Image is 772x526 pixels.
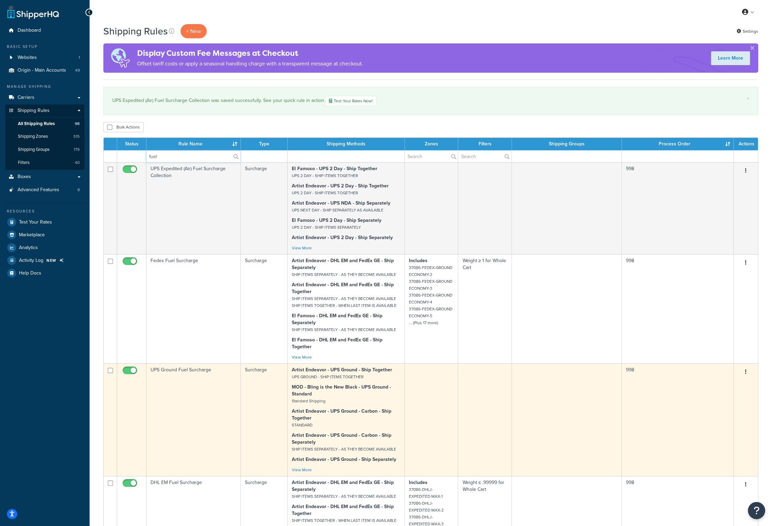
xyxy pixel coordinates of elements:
[18,134,48,140] span: Shipping Zones
[18,187,59,193] span: Advanced Features
[241,138,287,150] th: Type
[74,147,80,153] span: 179
[747,96,749,101] a: ×
[241,254,287,363] td: Surcharge
[7,5,59,19] a: ShipperHQ Home
[292,312,382,326] strong: El Famoso - DHL EM and FedEx GE - Ship Separately
[748,502,765,519] button: Open Resource Center
[5,104,84,170] li: Shipping Rules
[5,117,84,130] a: All Shipping Rules 98
[146,162,241,254] td: UPS Expedited (Air) Fuel Surcharge Collection
[292,503,394,517] strong: Artist Endeavor - DHL EM and FedEx GE - Ship Together
[292,217,381,224] strong: El Famoso - UPS 2 Day - Ship Separately
[137,48,363,59] h4: Display Custom Fee Messages at Checkout
[18,55,37,61] span: Websites
[409,479,428,486] strong: Includes
[18,95,34,101] span: Carriers
[512,138,621,150] th: Shipping Groups
[5,184,84,196] li: Advanced Features
[292,271,396,278] small: SHIP ITEMS SEPARATELY - AS THEY BECOME AVAILABLE
[5,91,84,104] a: Carriers
[47,258,56,263] span: NEW
[292,479,394,493] strong: Artist Endeavor - DHL EM and FedEx GE - Ship Separately
[292,182,389,189] strong: Artist Endeavor - UPS 2 Day - Ship Together
[5,51,84,64] li: Websites
[112,96,749,106] div: UPS Expedited (Air) Fuel Surcharge Collection was saved successfully. See your quick rule in action
[73,134,80,140] span: 515
[458,151,512,162] input: Search
[292,199,390,207] strong: Artist Endeavor - UPS NDA - Ship Separately
[79,55,80,61] span: 1
[5,184,84,196] a: Advanced Features 6
[146,254,241,363] td: Fedex Fuel Surcharge
[292,281,394,295] strong: Artist Endeavor - DHL EM and FedEx GE - Ship Together
[137,59,363,69] p: Offset tariff costs or apply a seasonal handling charge with a transparent message at checkout.
[78,187,80,193] span: 6
[292,296,397,309] small: SHIP ITEMS SEPARATELY - AS THEY BECOME AVAILABLE SHIP ITEMS TOGETHER - WHEN LAST ITEM IS AVAILABLE
[292,374,363,380] small: UPS GROUND - SHIP ITEMS TOGETHER
[458,138,512,150] th: Filters
[19,232,45,238] span: Marketplace
[146,363,241,476] td: UPS Ground Fuel Surcharge
[734,138,758,150] th: Actions
[405,138,459,150] th: Zones
[103,24,168,38] h1: Shipping Rules
[5,117,84,130] li: All Shipping Rules
[292,366,392,373] strong: Artist Endeavor - UPS Ground - Ship Together
[18,28,41,33] span: Dashboard
[103,43,137,73] img: duties-banner-06bc72dcb5fe05cb3f9472aba00be2ae8eb53ab6f0d8bb03d382ba314ac3c341.png
[181,24,207,38] p: + New
[292,327,396,333] small: SHIP ITEMS SEPARATELY - AS THEY BECOME AVAILABLE
[19,258,43,264] span: Activity Log
[5,208,84,214] div: Resources
[5,130,84,143] li: Shipping Zones
[5,254,84,267] a: Activity Log NEW
[292,234,393,241] strong: Artist Endeavor - UPS 2 Day - Ship Separately
[292,207,383,213] small: UPS NEXT DAY - SHIP SEPARATELY AS AVAILABLE
[19,270,41,276] span: Help Docs
[5,241,84,254] a: Analytics
[622,138,734,150] th: Process Order : activate to sort column ascending
[5,267,84,279] li: Help Docs
[5,216,84,228] a: Test Your Rates
[5,24,84,37] a: Dashboard
[292,173,358,179] small: UPS 2 DAY - SHIP ITEMS TOGETHER
[5,254,84,267] li: Activity Log
[292,257,394,271] strong: Artist Endeavor - DHL EM and FedEx GE - Ship Separately
[292,398,326,404] small: Standard Shipping
[292,383,391,398] strong: MOD - Bling is the New Black - UPS Ground - Standard
[103,122,144,132] button: Bulk Actions
[622,363,734,476] td: 998
[75,160,80,166] span: 40
[18,160,30,166] span: Filters
[18,147,50,153] span: Shipping Groups
[292,190,358,196] small: UPS 2 DAY - SHIP ITEMS TOGETHER
[292,245,312,251] a: View More
[292,456,396,463] strong: Artist Endeavor - UPS Ground - Ship Separately
[405,151,458,162] input: Search
[737,27,758,36] a: Settings
[5,171,84,183] a: Boxes
[292,446,396,452] small: SHIP ITEMS SEPARATELY - AS THEY BECOME AVAILABLE
[292,165,377,172] strong: El Famoso - UPS 2 Day - Ship Together
[622,254,734,363] td: 998
[292,467,312,473] a: View More
[292,432,391,446] strong: Artist Endeavor - UPS Ground - Carbon - Ship Separately
[292,354,312,360] a: View More
[18,68,66,73] span: Origin - Main Accounts
[409,257,428,264] strong: Includes
[146,151,240,162] input: Search
[458,254,512,363] td: Weight ≥ 1 for Whole Cart
[5,229,84,241] a: Marketplace
[19,245,38,251] span: Analytics
[5,84,84,90] div: Manage Shipping
[5,51,84,64] a: Websites 1
[75,68,80,73] span: 49
[5,156,84,169] li: Filters
[5,156,84,169] a: Filters 40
